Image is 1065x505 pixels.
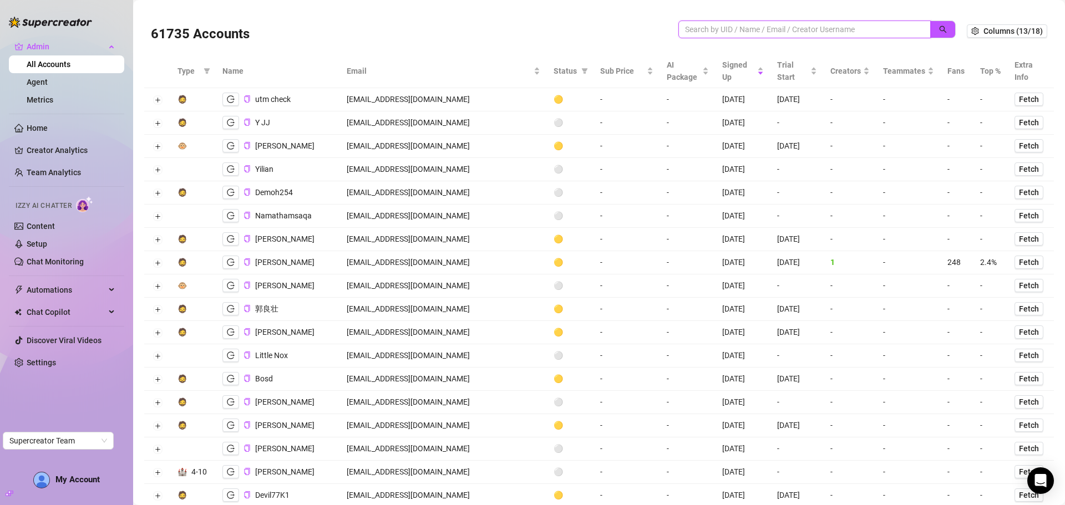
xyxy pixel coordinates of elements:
[883,281,885,290] span: -
[1019,95,1039,104] span: Fetch
[554,211,563,220] span: ⚪
[1008,54,1054,88] th: Extra Info
[153,119,162,128] button: Expand row
[177,279,187,292] div: 🐵
[244,142,251,150] button: Copy Account UID
[667,59,700,83] span: AI Package
[1027,467,1054,494] div: Open Intercom Messenger
[153,259,162,268] button: Expand row
[222,302,239,315] button: logout
[177,116,187,129] div: 🧔
[9,17,92,28] img: logo-BBDzfeDw.svg
[941,135,973,158] td: -
[716,54,771,88] th: Signed Up
[554,95,563,104] span: 🟡
[153,189,162,198] button: Expand row
[716,205,771,228] td: [DATE]
[177,373,187,385] div: 🧔
[340,298,547,321] td: [EMAIL_ADDRESS][DOMAIN_NAME]
[660,228,716,251] td: -
[244,421,251,429] span: copy
[27,168,81,177] a: Team Analytics
[244,468,251,476] button: Copy Account UID
[770,228,824,251] td: [DATE]
[824,111,876,135] td: -
[340,54,547,88] th: Email
[554,118,563,127] span: ⚪
[939,25,947,33] span: search
[770,251,824,274] td: [DATE]
[973,205,1008,228] td: -
[947,258,961,267] span: 248
[222,209,239,222] button: logout
[983,27,1043,35] span: Columns (13/18)
[153,468,162,477] button: Expand row
[27,303,105,321] span: Chat Copilot
[716,111,771,135] td: [DATE]
[660,158,716,181] td: -
[244,398,251,406] button: Copy Account UID
[1019,491,1039,499] span: Fetch
[770,111,824,135] td: -
[594,111,660,135] td: -
[883,141,885,150] span: -
[222,395,239,409] button: logout
[227,421,235,429] span: logout
[660,205,716,228] td: -
[244,142,251,149] span: copy
[177,396,187,408] div: 🧔
[554,281,563,290] span: ⚪
[244,491,251,498] span: copy
[883,258,885,267] span: -
[581,68,588,74] span: filter
[824,228,876,251] td: -
[770,205,824,228] td: -
[27,124,48,132] a: Home
[227,142,235,150] span: logout
[1015,279,1043,292] button: Fetch
[770,298,824,321] td: [DATE]
[201,63,212,79] span: filter
[340,228,547,251] td: [EMAIL_ADDRESS][DOMAIN_NAME]
[941,205,973,228] td: -
[76,196,93,212] img: AI Chatter
[1015,372,1043,385] button: Fetch
[883,65,925,77] span: Teammates
[244,491,251,499] button: Copy Account UID
[177,233,187,245] div: 🧔
[244,351,251,359] span: copy
[1015,442,1043,455] button: Fetch
[27,257,84,266] a: Chat Monitoring
[222,349,239,362] button: logout
[255,211,312,220] span: Namathamsaqa
[227,95,235,103] span: logout
[153,305,162,314] button: Expand row
[14,42,23,51] span: crown
[222,139,239,152] button: logout
[244,468,251,475] span: copy
[153,445,162,454] button: Expand row
[153,352,162,361] button: Expand row
[941,54,973,88] th: Fans
[594,274,660,298] td: -
[1015,302,1043,315] button: Fetch
[716,135,771,158] td: [DATE]
[1015,116,1043,129] button: Fetch
[660,111,716,135] td: -
[722,59,755,83] span: Signed Up
[594,135,660,158] td: -
[227,258,235,266] span: logout
[660,298,716,321] td: -
[27,222,55,231] a: Content
[1015,465,1043,478] button: Fetch
[340,158,547,181] td: [EMAIL_ADDRESS][DOMAIN_NAME]
[244,212,251,220] button: Copy Account UID
[244,375,251,383] button: Copy Account UID
[980,258,997,267] span: 2.4%
[222,162,239,176] button: logout
[973,181,1008,205] td: -
[227,165,235,173] span: logout
[222,116,239,129] button: logout
[1015,93,1043,106] button: Fetch
[244,235,251,243] button: Copy Account UID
